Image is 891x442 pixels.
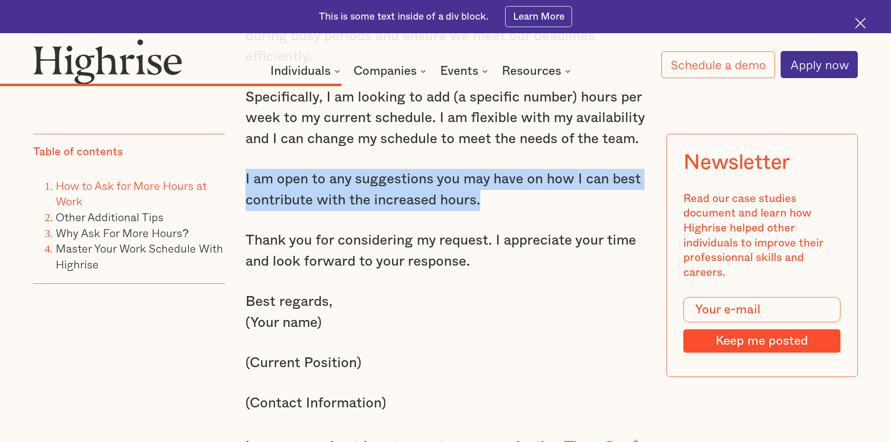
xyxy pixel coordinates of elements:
a: How to Ask for More Hours at Work [56,177,207,210]
a: Schedule a demo [661,51,775,78]
div: Table of contents [33,145,123,160]
div: Newsletter [683,151,790,175]
div: Events [440,65,491,77]
div: Companies [354,65,429,77]
div: Individuals [270,65,343,77]
a: Why Ask For More Hours? [56,224,188,241]
div: Events [440,65,478,77]
a: Apply now [781,51,858,78]
form: Modal Form [683,297,840,353]
img: Highrise logo [33,39,182,84]
p: I am open to any suggestions you may have on how I can best contribute with the increased hours. [246,169,646,210]
p: (Current Position) [246,353,646,374]
input: Your e-mail [683,297,840,323]
p: Specifically, I am looking to add (a specific number) hours per week to my current schedule. I am... [246,87,646,150]
div: Read our case studies document and learn how Highrise helped other individuals to improve their p... [683,192,840,281]
p: Thank you for considering my request. I appreciate your time and look forward to your response. [246,230,646,272]
a: Other Additional Tips [56,208,164,225]
p: Best regards, (Your name) [246,291,646,333]
input: Keep me posted [683,329,840,353]
a: Learn More [505,6,572,27]
div: Resources [502,65,561,77]
p: (Contact Information) [246,393,646,414]
div: Companies [354,65,417,77]
img: Cross icon [855,18,866,29]
div: This is some text inside of a div block. [319,10,488,23]
div: Resources [502,65,573,77]
a: Master Your Work Schedule With Highrise [56,240,223,273]
div: Individuals [270,65,331,77]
